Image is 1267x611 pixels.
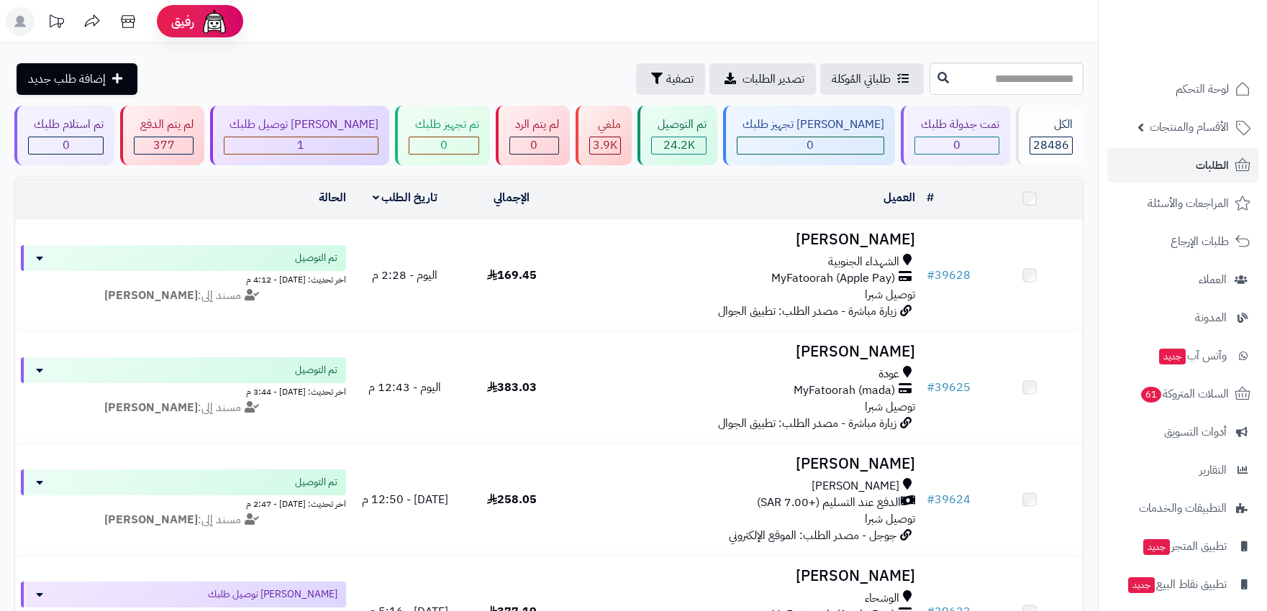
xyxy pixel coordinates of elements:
[743,70,804,88] span: تصدير الطلبات
[865,398,915,415] span: توصيل شبرا
[927,379,971,396] a: #39625
[1140,384,1229,404] span: السلات المتروكة
[207,106,392,165] a: [PERSON_NAME] توصيل طلبك 1
[709,63,816,95] a: تصدير الطلبات
[373,189,438,206] a: تاريخ الطلب
[104,511,198,528] strong: [PERSON_NAME]
[368,379,441,396] span: اليوم - 12:43 م
[295,475,337,490] span: تم التوصيل
[224,116,378,133] div: [PERSON_NAME] توصيل طلبك
[171,13,194,30] span: رفيق
[884,189,915,206] a: العميل
[571,231,914,248] h3: [PERSON_NAME]
[1199,460,1227,480] span: التقارير
[1196,155,1229,175] span: الطلبات
[21,271,346,286] div: اخر تحديث: [DATE] - 4:12 م
[208,587,337,602] span: [PERSON_NAME] توصيل طلبك
[319,189,346,206] a: الحالة
[593,137,617,154] span: 3.9K
[1107,300,1258,335] a: المدونة
[590,137,620,154] div: 3880
[409,137,478,154] div: 0
[487,379,537,396] span: 383.03
[392,106,492,165] a: تم تجهيز طلبك 0
[828,254,899,270] span: الشهداء الجنوبية
[927,491,971,508] a: #39624
[1164,422,1227,442] span: أدوات التسويق
[21,383,346,398] div: اخر تحديث: [DATE] - 3:44 م
[1150,117,1229,137] span: الأقسام والمنتجات
[636,63,705,95] button: تصفية
[794,382,895,399] span: MyFatoorah (mada)
[1143,539,1170,555] span: جديد
[12,106,117,165] a: تم استلام طلبك 0
[927,267,971,284] a: #39628
[635,106,719,165] a: تم التوصيل 24.2K
[200,7,229,36] img: ai-face.png
[927,491,935,508] span: #
[737,116,884,133] div: [PERSON_NAME] تجهيز طلبك
[915,137,998,154] div: 0
[832,70,891,88] span: طلباتي المُوكلة
[29,137,103,154] div: 0
[718,415,896,432] span: زيارة مباشرة - مصدر الطلب: تطبيق الجوال
[1107,529,1258,564] a: تطبيق المتجرجديد
[865,510,915,528] span: توصيل شبرا
[153,137,175,154] span: 377
[663,137,695,154] span: 24.2K
[1176,79,1229,99] span: لوحة التحكم
[297,137,304,154] span: 1
[927,189,934,206] a: #
[820,63,924,95] a: طلباتي المُوكلة
[1159,349,1186,364] span: جديد
[729,527,896,544] span: جوجل - مصدر الطلب: الموقع الإلكتروني
[652,137,705,154] div: 24228
[28,116,104,133] div: تم استلام طلبك
[17,63,137,95] a: إضافة طلب جديد
[38,7,74,40] a: تحديثات المنصة
[409,116,478,133] div: تم تجهيز طلبك
[372,267,437,284] span: اليوم - 2:28 م
[1139,498,1227,518] span: التطبيقات والخدمات
[771,270,895,287] span: MyFatoorah (Apple Pay)
[757,495,901,511] span: الدفع عند التسليم (+7.00 SAR)
[224,137,378,154] div: 1
[914,116,999,133] div: تمت جدولة طلبك
[135,137,192,154] div: 377
[1107,262,1258,297] a: العملاء
[1148,193,1229,213] span: المراجعات والأسئلة
[1107,491,1258,525] a: التطبيقات والخدمات
[1171,231,1229,252] span: طلبات الإرجاع
[898,106,1012,165] a: تمت جدولة طلبك 0
[1158,346,1227,366] span: وآتس آب
[494,189,530,206] a: الإجمالي
[28,70,106,88] span: إضافة طلب جديد
[878,366,899,382] span: عودة
[1107,567,1258,602] a: تطبيق نقاط البيعجديد
[865,286,915,303] span: توصيل شبرا
[1107,224,1258,259] a: طلبات الإرجاع
[10,512,357,528] div: مسند إلى:
[651,116,706,133] div: تم التوصيل
[737,137,884,154] div: 0
[1128,577,1155,593] span: جديد
[440,137,448,154] span: 0
[295,251,337,265] span: تم التوصيل
[134,116,193,133] div: لم يتم الدفع
[1127,574,1227,594] span: تطبيق نقاط البيع
[295,363,337,377] span: تم التوصيل
[63,137,70,154] span: 0
[1141,387,1161,403] span: 61
[807,137,814,154] span: 0
[666,70,694,88] span: تصفية
[487,491,537,508] span: 258.05
[589,116,621,133] div: ملغي
[571,568,914,584] h3: [PERSON_NAME]
[1199,270,1227,290] span: العملاء
[812,478,899,495] span: [PERSON_NAME]
[1107,415,1258,449] a: أدوات التسويق
[1107,72,1258,106] a: لوحة التحكم
[1107,186,1258,221] a: المراجعات والأسئلة
[718,303,896,320] span: زيارة مباشرة - مصدر الطلب: تطبيق الجوال
[927,267,935,284] span: #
